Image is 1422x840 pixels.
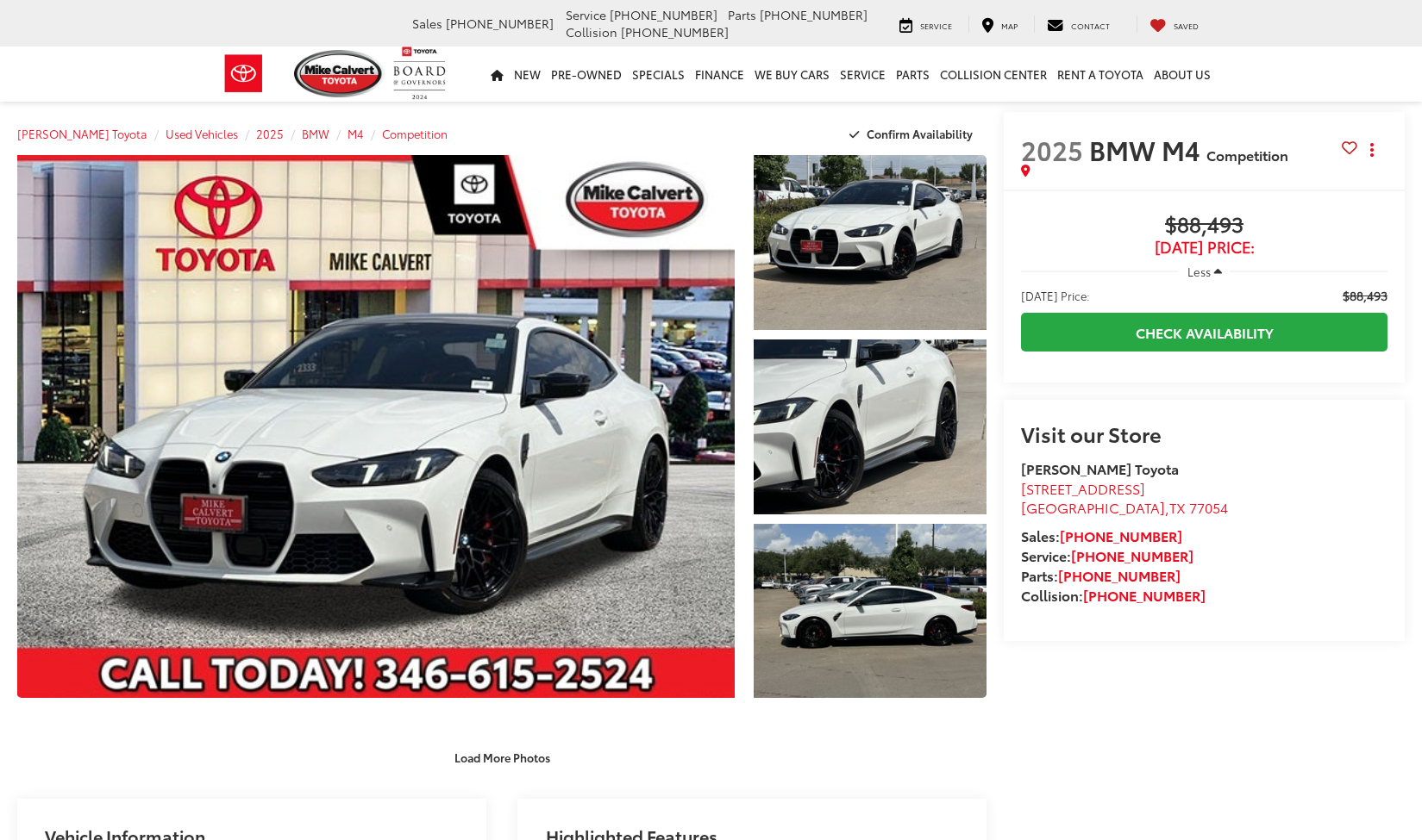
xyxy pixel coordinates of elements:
[1189,497,1228,517] span: 77054
[1021,585,1206,605] strong: Collision:
[1071,545,1193,565] a: [PHONE_NUMBER]
[546,47,627,102] a: Pre-Owned
[1021,565,1181,585] strong: Parts:
[566,6,606,23] span: Service
[1357,134,1388,165] button: Actions
[1083,585,1206,605] a: [PHONE_NUMBER]
[621,23,729,40] span: [PHONE_NUMBER]
[751,522,989,700] img: 2025 BMW M4 Competition
[1137,16,1212,33] a: My Saved Vehicles
[754,339,987,514] a: Expand Photo 2
[1149,47,1216,102] a: About Us
[1179,256,1231,287] button: Less
[1021,422,1388,445] h2: Visit our Store
[610,6,717,23] span: [PHONE_NUMBER]
[211,46,276,102] img: Toyota
[1021,478,1228,518] a: [STREET_ADDRESS] [GEOGRAPHIC_DATA],TX 77054
[920,20,952,31] span: Service
[442,742,562,772] button: Load More Photos
[968,16,1030,33] a: Map
[751,153,989,332] img: 2025 BMW M4 Competition
[1021,131,1083,168] span: 2025
[256,126,284,141] a: 2025
[1021,313,1388,352] a: Check Availability
[412,15,442,32] span: Sales
[1021,545,1193,565] strong: Service:
[840,119,987,149] button: Confirm Availability
[17,126,147,141] a: [PERSON_NAME] Toyota
[867,126,973,141] span: Confirm Availability
[166,126,238,141] a: Used Vehicles
[10,152,742,700] img: 2025 BMW M4 Competition
[1060,526,1182,545] a: [PHONE_NUMBER]
[886,16,965,33] a: Service
[1206,145,1288,165] span: Competition
[1370,143,1374,157] span: dropdown dots
[835,47,891,102] a: Service
[1021,497,1165,517] span: [GEOGRAPHIC_DATA]
[1021,497,1228,517] span: ,
[1021,239,1388,256] span: [DATE] Price:
[1021,213,1388,239] span: $88,493
[627,47,690,102] a: Specials
[935,47,1052,102] a: Collision Center
[382,126,448,141] a: Competition
[485,47,509,102] a: Home
[1001,20,1018,31] span: Map
[1058,565,1181,585] a: [PHONE_NUMBER]
[754,155,987,330] a: Expand Photo 1
[294,50,385,97] img: Mike Calvert Toyota
[348,126,364,141] a: M4
[1021,458,1179,478] strong: [PERSON_NAME] Toyota
[302,126,329,141] a: BMW
[690,47,749,102] a: Finance
[446,15,554,32] span: [PHONE_NUMBER]
[509,47,546,102] a: New
[1034,16,1123,33] a: Contact
[1021,478,1145,498] span: [STREET_ADDRESS]
[754,524,987,699] a: Expand Photo 3
[749,47,835,102] a: WE BUY CARS
[1021,287,1090,304] span: [DATE] Price:
[760,6,868,23] span: [PHONE_NUMBER]
[1174,20,1199,31] span: Saved
[751,338,989,516] img: 2025 BMW M4 Competition
[1052,47,1149,102] a: Rent a Toyota
[1021,526,1182,545] strong: Sales:
[1169,497,1186,517] span: TX
[1343,287,1388,304] span: $88,493
[1089,131,1206,168] span: BMW M4
[566,23,617,40] span: Collision
[17,155,735,698] a: Expand Photo 0
[728,6,756,23] span: Parts
[891,47,935,102] a: Parts
[1071,20,1110,31] span: Contact
[1187,264,1211,279] span: Less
